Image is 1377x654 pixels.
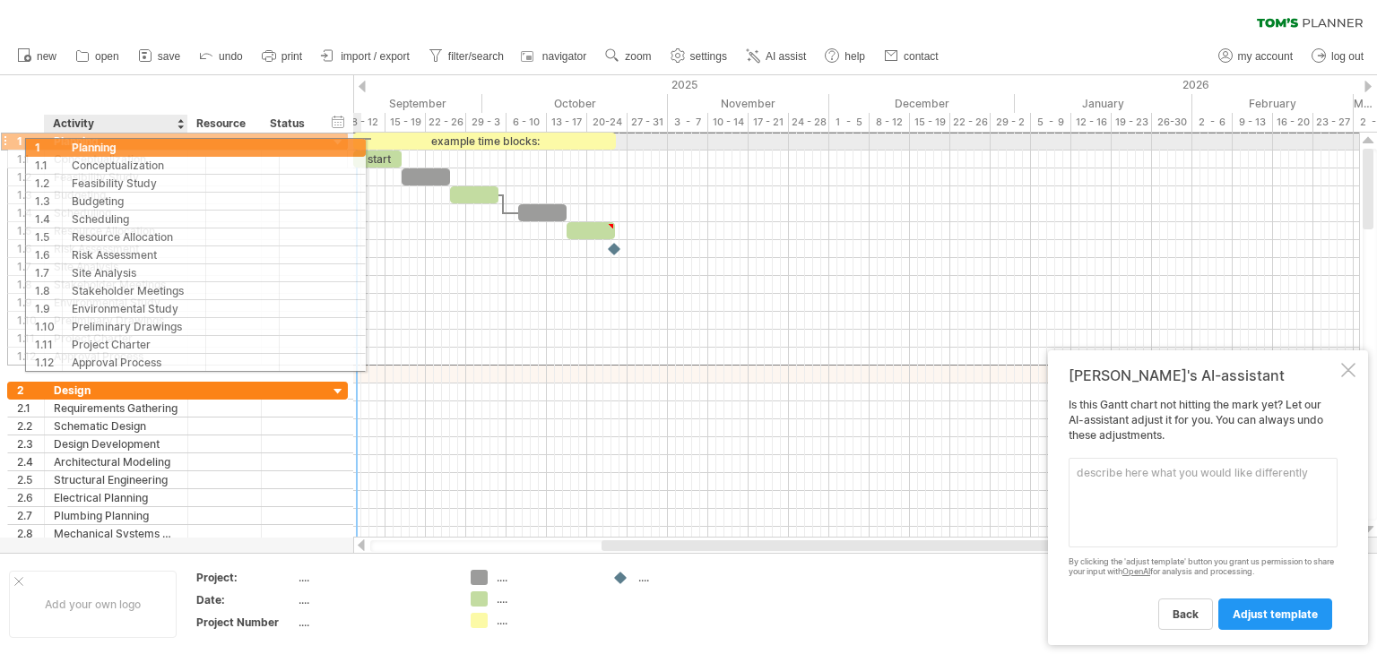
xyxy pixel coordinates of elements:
div: Date: [196,592,295,607]
div: Approval Process [54,348,178,365]
div: 2.5 [17,471,44,488]
div: .... [497,570,594,585]
div: By clicking the 'adjust template' button you grant us permission to share your input with for ana... [1069,557,1338,577]
div: Architectural Modeling [54,453,178,470]
span: navigator [542,50,586,63]
span: back [1173,607,1199,621]
div: 9 - 13 [1233,113,1273,132]
div: 12 - 16 [1071,113,1112,132]
a: back [1158,598,1213,630]
div: Risk Assessment [54,240,178,257]
div: 1.6 [17,240,44,257]
div: 15 - 19 [910,113,950,132]
div: 10 - 14 [708,113,749,132]
div: 1.7 [17,258,44,275]
div: 24 - 28 [789,113,829,132]
div: Add your own logo [9,571,177,638]
div: October 2025 [482,94,668,113]
a: print [257,45,307,68]
div: Site Analysis [54,258,178,275]
div: 1.5 [17,222,44,239]
div: Planning [54,133,178,150]
a: settings [666,45,732,68]
div: 1.2 [17,168,44,185]
a: navigator [518,45,592,68]
div: Environmental Study [54,294,178,311]
div: 1 [17,133,44,150]
a: adjust template [1218,598,1332,630]
div: 1.4 [17,204,44,221]
div: 23 - 27 [1313,113,1354,132]
div: 20-24 [587,113,628,132]
a: import / export [316,45,415,68]
div: November 2025 [668,94,829,113]
div: Requirements Gathering [54,400,178,417]
div: 16 - 20 [1273,113,1313,132]
span: open [95,50,119,63]
span: log out [1331,50,1364,63]
div: Mechanical Systems Design [54,525,178,542]
div: 6 - 10 [507,113,547,132]
span: adjust template [1233,607,1318,621]
div: Project: [196,570,295,585]
span: help [844,50,865,63]
span: filter/search [448,50,504,63]
div: .... [299,592,449,607]
div: .... [497,613,594,628]
div: Project Charter [54,330,178,347]
div: Project Number [196,615,295,630]
div: 2.2 [17,417,44,435]
a: AI assist [741,45,811,68]
div: Resource Allocation [54,222,178,239]
div: 2.6 [17,489,44,506]
div: Conceptualization [54,151,178,168]
a: log out [1307,45,1369,68]
div: Activity [53,115,178,133]
div: 17 - 21 [749,113,789,132]
span: print [281,50,302,63]
div: February 2026 [1192,94,1354,113]
div: 1.8 [17,276,44,293]
span: save [158,50,180,63]
a: OpenAI [1122,566,1150,576]
div: 26-30 [1152,113,1192,132]
div: Is this Gantt chart not hitting the mark yet? Let our AI-assistant adjust it for you. You can alw... [1069,398,1338,629]
div: Resource [196,115,251,133]
a: open [71,45,125,68]
a: contact [879,45,944,68]
div: Plumbing Planning [54,507,178,524]
div: 13 - 17 [547,113,587,132]
div: Electrical Planning [54,489,178,506]
div: 19 - 23 [1112,113,1152,132]
div: 22 - 26 [950,113,991,132]
div: .... [497,591,594,607]
div: 2.4 [17,453,44,470]
a: filter/search [424,45,509,68]
div: 1.11 [17,330,44,347]
a: new [13,45,62,68]
span: new [37,50,56,63]
div: September 2025 [305,94,482,113]
div: January 2026 [1015,94,1192,113]
div: Schematic Design [54,417,178,435]
div: 2.3 [17,435,44,452]
a: help [820,45,870,68]
div: 2.1 [17,400,44,417]
div: Scheduling [54,204,178,221]
div: example time blocks: [353,133,616,150]
div: 1.12 [17,348,44,365]
div: 1.9 [17,294,44,311]
div: 22 - 26 [426,113,466,132]
div: Budgeting [54,186,178,203]
a: undo [195,45,248,68]
a: save [134,45,186,68]
div: [PERSON_NAME]'s AI-assistant [1069,366,1338,384]
div: 29 - 3 [466,113,507,132]
div: Design Development [54,435,178,452]
div: Structural Engineering [54,471,178,488]
div: Stakeholder Meetings [54,276,178,293]
div: 8 - 12 [870,113,910,132]
span: undo [219,50,243,63]
a: my account [1214,45,1298,68]
div: Status [270,115,309,133]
